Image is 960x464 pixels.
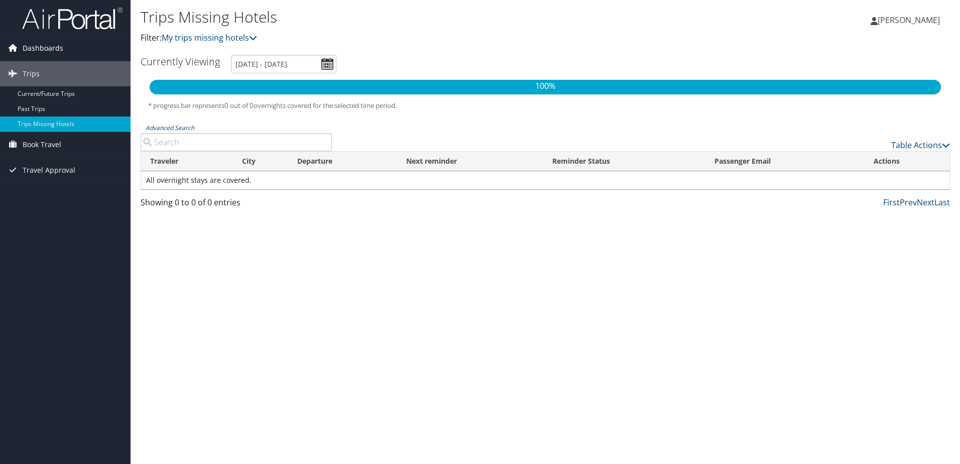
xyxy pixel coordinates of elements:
th: Reminder Status [543,152,706,171]
span: 0 out of 0 [224,101,254,110]
a: Advanced Search [146,124,194,132]
input: [DATE] - [DATE] [231,55,336,73]
th: Departure: activate to sort column descending [288,152,397,171]
h3: Currently Viewing [141,55,220,68]
a: [PERSON_NAME] [871,5,950,35]
a: My trips missing hotels [162,32,257,43]
a: Last [934,197,950,208]
a: Next [917,197,934,208]
a: Prev [900,197,917,208]
a: Table Actions [891,140,950,151]
span: Dashboards [23,36,63,61]
p: Filter: [141,32,680,45]
span: Trips [23,61,40,86]
span: [PERSON_NAME] [878,15,940,26]
th: Actions [865,152,949,171]
th: City: activate to sort column ascending [233,152,288,171]
td: All overnight stays are covered. [141,171,949,189]
a: First [883,197,900,208]
img: airportal-logo.png [22,7,123,30]
div: Showing 0 to 0 of 0 entries [141,196,332,213]
th: Traveler: activate to sort column ascending [141,152,233,171]
h5: * progress bar represents overnights covered for the selected time period. [148,101,942,110]
span: Travel Approval [23,158,75,183]
th: Next reminder [397,152,543,171]
p: 100% [150,80,941,93]
th: Passenger Email: activate to sort column ascending [705,152,865,171]
h1: Trips Missing Hotels [141,7,680,28]
span: Book Travel [23,132,61,157]
input: Advanced Search [141,133,332,151]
